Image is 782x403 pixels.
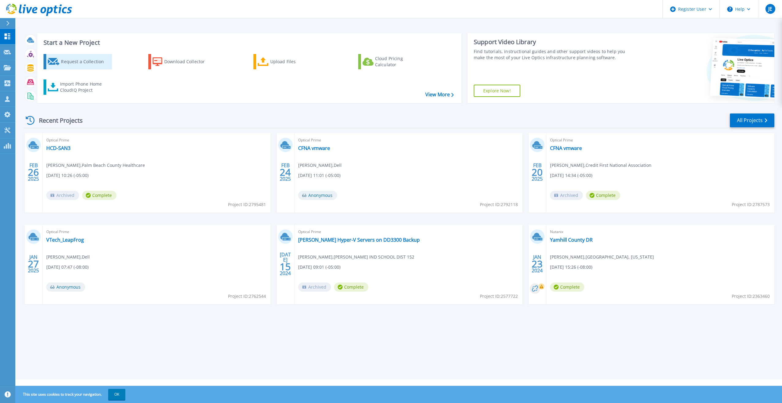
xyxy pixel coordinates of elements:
span: 24 [280,170,291,175]
div: JAN 2024 [531,253,543,275]
span: [PERSON_NAME] , Dell [46,254,90,260]
span: Complete [550,282,584,292]
span: [PERSON_NAME] , Dell [298,162,342,169]
button: OK [108,389,125,400]
span: Project ID: 2762544 [228,293,266,300]
a: [PERSON_NAME] Hyper-V Servers on DD3300 Backup [298,237,420,243]
span: [PERSON_NAME] , Palm Beach County Healthcare [46,162,145,169]
span: [DATE] 11:01 (-05:00) [298,172,340,179]
div: Cloud Pricing Calculator [375,56,424,68]
span: JE [768,6,772,11]
a: View More [425,92,454,98]
div: [DATE] 2024 [279,253,291,275]
div: Support Video Library [474,38,632,46]
a: Upload Files [253,54,322,69]
span: Complete [82,191,116,200]
span: Complete [586,191,620,200]
a: VTech_LeapFrog [46,237,84,243]
span: Project ID: 2577722 [480,293,518,300]
a: All Projects [730,113,774,127]
span: [DATE] 10:26 (-05:00) [46,172,89,179]
span: Project ID: 2795481 [228,201,266,208]
span: 20 [532,170,543,175]
span: Project ID: 2787573 [732,201,770,208]
span: Project ID: 2792118 [480,201,518,208]
span: Optical Prime [46,228,267,235]
span: Optical Prime [298,228,519,235]
div: FEB 2025 [279,161,291,183]
span: 15 [280,264,291,269]
a: Request a Collection [44,54,112,69]
span: [DATE] 15:26 (-08:00) [550,264,592,271]
span: Nutanix [550,228,771,235]
span: Optical Prime [298,137,519,144]
span: 23 [532,261,543,267]
div: Upload Files [270,56,319,68]
span: Complete [334,282,368,292]
span: Archived [550,191,583,200]
span: Project ID: 2363460 [732,293,770,300]
a: Explore Now! [474,85,520,97]
span: 27 [28,261,39,267]
a: CFNA vmware [298,145,330,151]
span: Archived [298,282,331,292]
div: Find tutorials, instructional guides and other support videos to help you make the most of your L... [474,48,632,61]
div: FEB 2025 [531,161,543,183]
span: Archived [46,191,79,200]
span: Optical Prime [550,137,771,144]
span: Optical Prime [46,137,267,144]
a: Cloud Pricing Calculator [358,54,427,69]
div: Recent Projects [24,113,91,128]
span: [DATE] 14:34 (-05:00) [550,172,592,179]
span: [PERSON_NAME] , Credit First National Association [550,162,651,169]
span: Anonymous [298,191,337,200]
span: [DATE] 09:01 (-05:00) [298,264,340,271]
a: Download Collector [148,54,217,69]
div: FEB 2025 [28,161,39,183]
a: HCD-SAN3 [46,145,70,151]
div: Import Phone Home CloudIQ Project [60,81,108,93]
span: [PERSON_NAME] , [GEOGRAPHIC_DATA], [US_STATE] [550,254,654,260]
span: [DATE] 07:47 (-08:00) [46,264,89,271]
span: 26 [28,170,39,175]
div: JAN 2025 [28,253,39,275]
div: Request a Collection [61,56,110,68]
h3: Start a New Project [44,39,454,46]
div: Download Collector [164,56,213,68]
a: CFNA vmware [550,145,582,151]
span: Anonymous [46,282,85,292]
span: [PERSON_NAME] , [PERSON_NAME] IND SCHOOL DIST 152 [298,254,414,260]
a: Yamhill County DR [550,237,593,243]
span: This site uses cookies to track your navigation. [17,389,125,400]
